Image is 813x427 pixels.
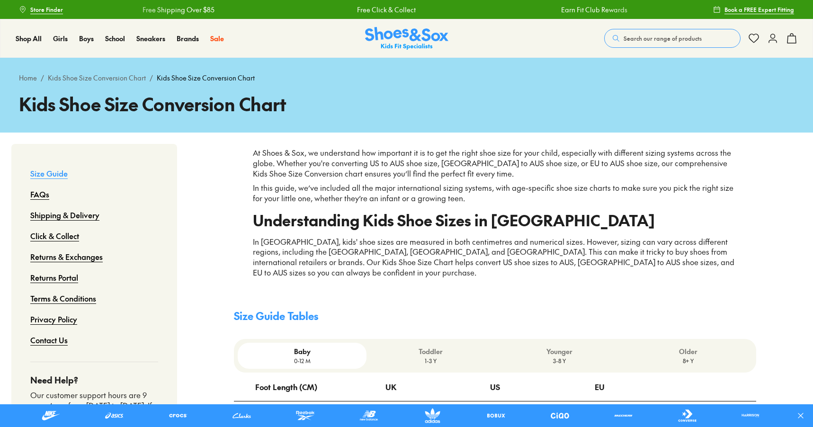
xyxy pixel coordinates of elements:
[253,148,737,179] p: At Shoes & Sox, we understand how important it is to get the right shoe size for your child, espe...
[385,374,396,400] div: UK
[627,356,749,365] p: 8+ Y
[724,5,794,14] span: Book a FREE Expert Fitting
[30,246,103,267] a: Returns & Exchanges
[79,34,94,44] a: Boys
[16,34,42,44] a: Shop All
[241,347,363,356] p: Baby
[255,374,317,400] div: Foot Length (CM)
[105,34,125,43] span: School
[560,5,626,15] a: Earn Fit Club Rewards
[177,34,199,43] span: Brands
[30,205,99,225] a: Shipping & Delivery
[141,5,213,15] a: Free Shipping Over $85
[157,73,255,83] span: Kids Shoe Size Conversion Chart
[210,34,224,44] a: Sale
[30,267,78,288] a: Returns Portal
[713,1,794,18] a: Book a FREE Expert Fitting
[490,374,500,400] div: US
[30,5,63,14] span: Store Finder
[370,347,491,356] p: Toddler
[30,184,49,205] a: FAQs
[356,5,414,15] a: Free Click & Collect
[499,347,620,356] p: Younger
[241,356,363,365] p: 0-12 M
[604,29,741,48] button: Search our range of products
[253,183,737,204] p: In this guide, we’ve included all the major international sizing systems, with age-specific shoe ...
[234,308,756,324] h4: Size Guide Tables
[30,225,79,246] a: Click & Collect
[370,356,491,365] p: 1-3 Y
[253,215,737,225] h2: Understanding Kids Shoe Sizes in [GEOGRAPHIC_DATA]
[624,34,702,43] span: Search our range of products
[136,34,165,44] a: Sneakers
[53,34,68,43] span: Girls
[48,73,146,83] a: Kids Shoe Size Conversion Chart
[53,34,68,44] a: Girls
[627,347,749,356] p: Older
[30,329,68,350] a: Contact Us
[177,34,199,44] a: Brands
[210,34,224,43] span: Sale
[30,288,96,309] a: Terms & Conditions
[136,34,165,43] span: Sneakers
[365,27,448,50] a: Shoes & Sox
[105,34,125,44] a: School
[19,90,794,117] h1: Kids Shoe Size Conversion Chart
[30,163,68,184] a: Size Guide
[19,73,37,83] a: Home
[30,374,158,386] h4: Need Help?
[253,237,737,278] p: In [GEOGRAPHIC_DATA], kids' shoe sizes are measured in both centimetres and numerical sizes. Howe...
[365,27,448,50] img: SNS_Logo_Responsive.svg
[16,34,42,43] span: Shop All
[79,34,94,43] span: Boys
[19,1,63,18] a: Store Finder
[499,356,620,365] p: 3-8 Y
[595,374,605,400] div: EU
[19,73,794,83] div: / /
[30,309,77,329] a: Privacy Policy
